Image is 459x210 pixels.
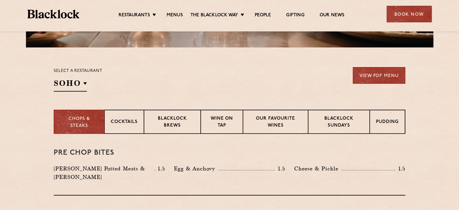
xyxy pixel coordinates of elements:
[27,10,80,18] img: BL_Textured_Logo-footer-cropped.svg
[119,12,150,19] a: Restaurants
[167,12,183,19] a: Menus
[150,115,194,130] p: Blacklock Brews
[54,67,102,75] p: Select a restaurant
[174,164,218,173] p: Egg & Anchovy
[249,115,301,130] p: Our favourite wines
[387,6,432,22] div: Book Now
[294,164,341,173] p: Cheese & Pickle
[255,12,271,19] a: People
[376,119,399,126] p: Pudding
[60,116,98,129] p: Chops & Steaks
[275,165,285,173] p: 1.5
[395,165,405,173] p: 1.5
[286,12,304,19] a: Gifting
[353,67,405,84] a: View PDF Menu
[54,78,87,92] h2: SOHO
[320,12,345,19] a: Our News
[155,165,165,173] p: 1.5
[111,119,138,126] p: Cocktails
[314,115,363,130] p: Blacklock Sundays
[207,115,237,130] p: Wine on Tap
[54,149,405,157] h3: Pre Chop Bites
[54,164,154,181] p: [PERSON_NAME] Potted Meats & [PERSON_NAME]
[190,12,238,19] a: The Blacklock Way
